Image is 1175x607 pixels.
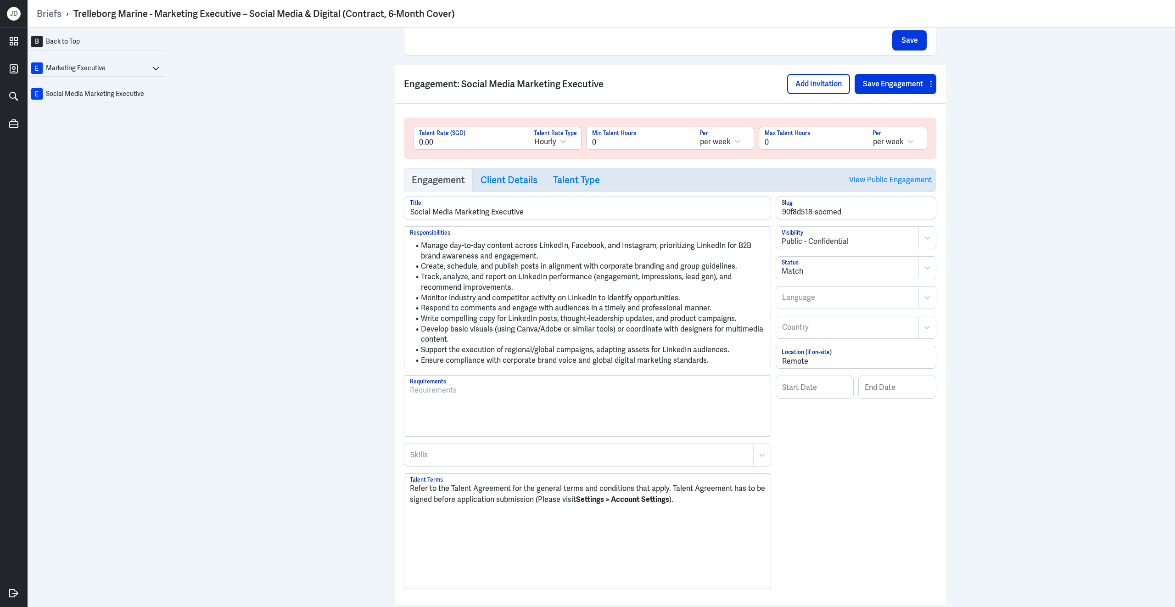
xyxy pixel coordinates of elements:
[859,376,936,398] input: End Date
[481,174,537,185] h3: Client Details
[404,79,787,90] h3: Engagement: Social Media Marketing Executive
[787,74,850,94] button: Add Invitation
[31,88,162,100] a: ESocial Media Marketing Executive
[892,30,927,51] button: Save
[7,7,21,21] div: J D
[759,127,867,149] input: Max Talent Hours
[410,314,765,324] li: Write compelling copy for LinkedIn posts, thought-leadership updates, and product campaigns.
[776,376,853,398] input: Start Date
[62,8,73,20] p: ›
[28,32,165,51] a: BBack to Top
[776,346,936,368] input: Location (if on-site)
[410,303,765,314] li: Respond to comments and engage with audiences in a timely and professional manner.
[414,127,528,149] input: Talent Rate (SGD)
[412,174,465,185] h3: Engagement
[855,74,926,94] button: Save Engagement
[849,168,932,191] a: View Public Engagement
[410,355,765,366] li: Ensure compliance with corporate brand voice and global digital marketing standards.
[410,241,765,261] li: Manage day-to-day content across LinkedIn, Facebook, and Instagram, prioritizing LinkedIn for B2B...
[31,62,43,74] div: E
[576,495,669,504] strong: Settings > Account Settings
[410,324,765,345] li: Develop basic visuals (using Canva/Adobe or similar tools) or coordinate with designers for multi...
[37,8,62,20] a: Briefs
[587,127,694,149] input: Min Talent Hours
[31,62,150,74] a: EMarketing Executive
[410,272,765,292] li: Track, analyze, and report on LinkedIn performance (engagement, impressions, lead gen), and recom...
[73,8,455,20] div: Trelleborg Marine - Marketing Executive – Social Media & Digital (Contract, 6-Month Cover)
[410,345,765,355] li: Support the execution of regional/global campaigns, adapting assets for LinkedIn audiences.
[404,197,771,219] input: Title
[776,197,936,219] input: Slug
[553,174,600,185] h3: Talent Type
[31,36,43,47] div: B
[410,261,765,272] li: Create, schedule, and publish posts in alignment with corporate branding and group guidelines.
[31,88,43,100] div: E
[410,293,765,303] li: Monitor industry and competitor activity on LinkedIn to identify opportunities.
[410,483,765,505] p: Refer to the Talent Agreement for the general terms and conditions that apply. Talent Agreement h...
